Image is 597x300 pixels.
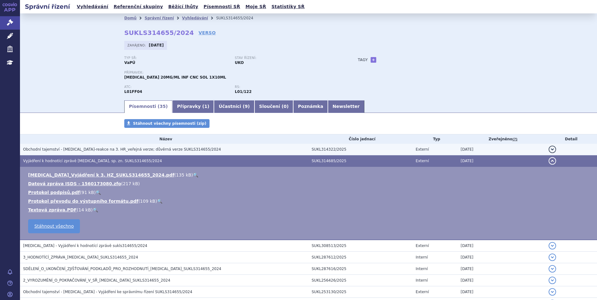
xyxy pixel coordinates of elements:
th: Typ [412,134,457,144]
p: ATC: [124,85,229,89]
button: detail [549,254,556,261]
span: 109 kB [140,199,155,204]
h3: Tagy [358,56,368,64]
td: [DATE] [457,252,545,263]
span: 135 kB [176,172,191,177]
span: 3_HODNOTÍCÍ_ZPRÁVA_BAVENCIO_SUKLS314655_2024 [23,255,138,259]
a: Účastníci (9) [214,100,254,113]
td: [DATE] [457,240,545,252]
a: Sloučení (0) [254,100,293,113]
a: 🔍 [193,172,198,177]
span: 2_VYROZUMĚNÍ_O_POKRAČOVÁNÍ_V_SŘ_BAVENCIO_SUKLS314655_2024 [23,278,170,283]
span: SDĚLENÍ_O_UKONČENÍ_ZJIŠŤOVÁNÍ_PODKLADŮ_PRO_ROZHODNUTÍ_BAVENCIO_SUKLS314655_2024 [23,267,221,271]
a: Domů [124,16,136,20]
td: [DATE] [457,275,545,286]
th: Číslo jednací [308,134,412,144]
a: Protokol převodu do výstupního formátu.pdf [28,199,138,204]
a: 🔍 [96,190,101,195]
a: Běžící lhůty [166,2,200,11]
td: SUKL253130/2025 [308,286,412,298]
span: Externí [416,244,429,248]
button: detail [549,288,556,296]
span: BAVENCIO - Vyjádření k hodnotící zprávě sukls314655/2024 [23,244,147,248]
button: detail [549,157,556,165]
a: Datová zpráva ISDS - 1560173080.zfo [28,181,121,186]
td: SUKL308513/2025 [308,240,412,252]
a: Vyhledávání [182,16,208,20]
th: Zveřejněno [457,134,545,144]
a: Přípravky (1) [172,100,214,113]
span: [MEDICAL_DATA] 20MG/ML INF CNC SOL 1X10ML [124,75,226,80]
span: Stáhnout všechny písemnosti (zip) [133,121,206,126]
span: Zahájeno: [127,43,147,48]
span: Interní [416,255,428,259]
li: ( ) [28,181,591,187]
td: [DATE] [457,155,545,167]
a: Moje SŘ [244,2,268,11]
strong: SUKLS314655/2024 [124,29,194,36]
span: 14 kB [78,207,91,212]
a: Vyhledávání [75,2,110,11]
a: 🔍 [157,199,162,204]
td: SUKL314685/2025 [308,155,412,167]
strong: [DATE] [149,43,164,47]
button: detail [549,265,556,273]
li: ( ) [28,207,591,213]
span: Interní [416,278,428,283]
a: + [371,57,376,63]
td: SUKL256426/2025 [308,275,412,286]
td: SUKL287616/2025 [308,263,412,275]
td: SUKL287612/2025 [308,252,412,263]
a: Stáhnout všechno [28,219,80,233]
a: Protokol podpisů.pdf [28,190,80,195]
a: Správní řízení [145,16,174,20]
th: Detail [545,134,597,144]
p: Typ SŘ: [124,56,229,60]
li: SUKLS314655/2024 [216,13,261,23]
li: ( ) [28,189,591,196]
a: Referenční skupiny [112,2,165,11]
abbr: (?) [512,137,517,142]
a: VERSO [199,30,216,36]
button: detail [549,146,556,153]
a: Písemnosti (35) [124,100,172,113]
a: Textová zpráva.PDF [28,207,77,212]
button: detail [549,277,556,284]
span: 91 kB [81,190,94,195]
span: Externí [416,147,429,152]
a: Statistiky SŘ [269,2,306,11]
strong: AVELUMAB [124,90,142,94]
a: Poznámka [293,100,328,113]
span: Obchodní tajemství - Bavencio - Vyjádření ke správnímu řízení SUKLS314655/2024 [23,290,192,294]
a: [MEDICAL_DATA]_Vyjádření k 3. HZ_SUKLS314655_2024.pdf [28,172,174,177]
span: 1 [204,104,207,109]
strong: UKO [235,60,244,65]
h2: Správní řízení [20,2,75,11]
a: Stáhnout všechny písemnosti (zip) [124,119,210,128]
span: Externí [416,290,429,294]
span: Vyjádření k hodnotící zprávě BAVENCIO, sp. zn. SUKLS314655/2024 [23,159,162,163]
p: Stav řízení: [235,56,339,60]
a: Newsletter [328,100,364,113]
button: detail [549,242,556,249]
p: RS: [235,85,339,89]
strong: VaPÚ [124,60,135,65]
p: Přípravek: [124,71,345,75]
td: [DATE] [457,263,545,275]
th: Název [20,134,308,144]
span: Interní [416,267,428,271]
li: ( ) [28,198,591,204]
span: Obchodní tajemství - Bavencio-reakce na 3. HR_veřejná verze; důvěrná verze SUKLS314655/2024 [23,147,221,152]
span: Externí [416,159,429,163]
span: 0 [284,104,287,109]
td: SUKL314322/2025 [308,144,412,155]
td: [DATE] [457,286,545,298]
td: [DATE] [457,144,545,155]
a: Písemnosti SŘ [202,2,242,11]
li: ( ) [28,172,591,178]
a: 🔍 [93,207,98,212]
span: 9 [245,104,248,109]
strong: avelumab [235,90,252,94]
span: 35 [160,104,165,109]
span: 217 kB [123,181,138,186]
